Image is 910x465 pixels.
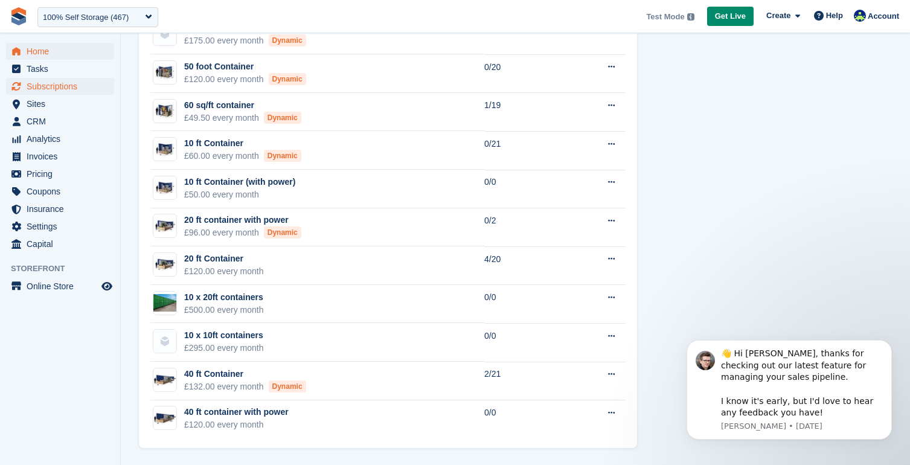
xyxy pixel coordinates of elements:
[269,34,306,46] div: Dynamic
[484,285,571,324] td: 0/0
[27,130,99,147] span: Analytics
[6,148,114,165] a: menu
[264,226,301,239] div: Dynamic
[184,342,264,354] div: £295.00 every month
[153,330,176,353] img: blank-unit-type-icon-ffbac7b88ba66c5e286b0e438baccc4b9c83835d4c34f86887a83fc20ec27e7b.svg
[184,60,306,73] div: 50 foot Container
[43,11,129,24] div: 100% Self Storage (467)
[6,60,114,77] a: menu
[6,278,114,295] a: menu
[766,10,790,22] span: Create
[484,93,571,132] td: 1/19
[484,246,571,285] td: 4/20
[6,43,114,60] a: menu
[646,11,684,23] span: Test Mode
[484,16,571,54] td: 0/1
[6,78,114,95] a: menu
[687,13,694,21] img: icon-info-grey-7440780725fd019a000dd9b08b2336e03edf1995a4989e88bcd33f0948082b44.svg
[484,362,571,400] td: 2/21
[264,112,301,124] div: Dynamic
[668,324,910,459] iframe: Intercom notifications message
[184,34,306,47] div: £175.00 every month
[484,54,571,93] td: 0/20
[11,263,120,275] span: Storefront
[184,406,289,418] div: 40 ft container with power
[484,400,571,438] td: 0/0
[27,236,99,252] span: Capital
[854,10,866,22] img: Ciara Topping
[153,371,176,389] img: 40-ft-container.jpg
[27,218,99,235] span: Settings
[153,217,176,235] img: 20-ft-container.jpg
[153,409,176,427] img: 40-ft-container(1).jpg
[6,183,114,200] a: menu
[715,10,746,22] span: Get Live
[153,22,176,45] img: blank-unit-type-icon-ffbac7b88ba66c5e286b0e438baccc4b9c83835d4c34f86887a83fc20ec27e7b.svg
[6,218,114,235] a: menu
[707,7,754,27] a: Get Live
[27,113,99,130] span: CRM
[10,7,28,25] img: stora-icon-8386f47178a22dfd0bd8f6a31ec36ba5ce8667c1dd55bd0f319d3a0aa187defe.svg
[184,329,264,342] div: 10 x 10ft containers
[27,148,99,165] span: Invoices
[269,380,306,393] div: Dynamic
[153,102,176,120] img: 60-sqft-container.jpg
[184,265,264,278] div: £120.00 every month
[184,214,301,226] div: 20 ft container with power
[269,73,306,85] div: Dynamic
[27,278,99,295] span: Online Store
[484,208,571,247] td: 0/2
[153,256,176,274] img: 20-ft-container.jpg
[184,380,306,393] div: £132.00 every month
[826,10,843,22] span: Help
[184,176,295,188] div: 10 ft Container (with power)
[153,64,176,82] img: 50-sqft-container.jpg
[27,43,99,60] span: Home
[6,200,114,217] a: menu
[184,304,264,316] div: £500.00 every month
[184,73,306,86] div: £120.00 every month
[184,368,306,380] div: 40 ft Container
[6,95,114,112] a: menu
[153,294,176,312] img: outdoor-storage.JPEG
[484,170,571,208] td: 0/0
[184,112,301,124] div: £49.50 every month
[153,141,176,158] img: 10-ft-container.jpg
[27,95,99,112] span: Sites
[484,323,571,362] td: 0/0
[27,183,99,200] span: Coupons
[184,150,301,162] div: £60.00 every month
[6,236,114,252] a: menu
[100,279,114,293] a: Preview store
[6,130,114,147] a: menu
[27,78,99,95] span: Subscriptions
[184,418,289,431] div: £120.00 every month
[6,165,114,182] a: menu
[484,131,571,170] td: 0/21
[184,252,264,265] div: 20 ft Container
[6,113,114,130] a: menu
[184,99,301,112] div: 60 sq/ft container
[184,188,295,201] div: £50.00 every month
[184,137,301,150] div: 10 ft Container
[264,150,301,162] div: Dynamic
[27,60,99,77] span: Tasks
[184,226,301,239] div: £96.00 every month
[27,200,99,217] span: Insurance
[184,291,264,304] div: 10 x 20ft containers
[27,165,99,182] span: Pricing
[868,10,899,22] span: Account
[153,179,176,197] img: 10-ft-container.jpg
